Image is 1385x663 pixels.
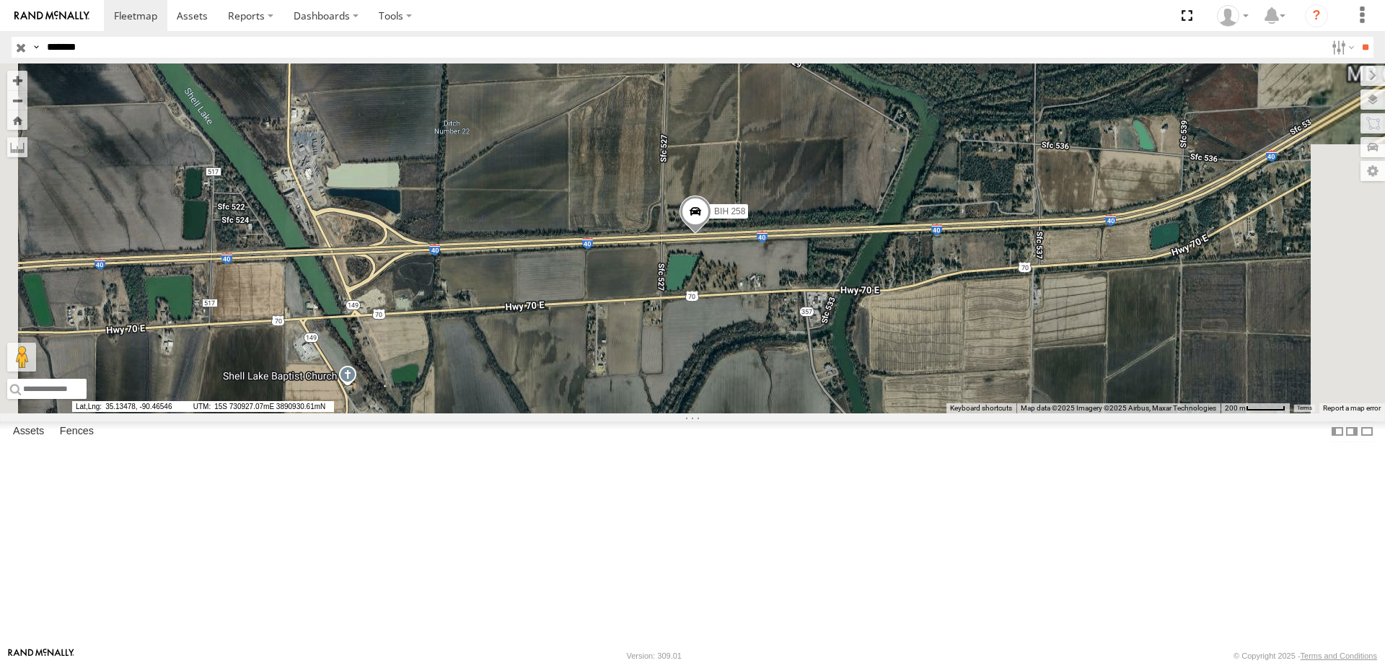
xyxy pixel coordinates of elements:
span: 200 m [1225,404,1246,412]
span: 15S 730927.07mE 3890930.61mN [190,401,334,412]
span: 35.13478, -90.46546 [72,401,188,412]
button: Zoom Home [7,110,27,130]
span: Map data ©2025 Imagery ©2025 Airbus, Maxar Technologies [1021,404,1216,412]
label: Measure [7,137,27,157]
label: Hide Summary Table [1360,421,1374,442]
label: Dock Summary Table to the Left [1330,421,1345,442]
a: Report a map error [1323,404,1381,412]
label: Assets [6,421,51,442]
a: Visit our Website [8,649,74,663]
div: Version: 309.01 [627,651,682,660]
label: Fences [53,421,101,442]
button: Keyboard shortcuts [950,403,1012,413]
a: Terms and Conditions [1301,651,1377,660]
img: rand-logo.svg [14,11,89,21]
div: Nele . [1212,5,1254,27]
label: Dock Summary Table to the Right [1345,421,1359,442]
div: © Copyright 2025 - [1234,651,1377,660]
button: Map Scale: 200 m per 51 pixels [1221,403,1290,413]
span: BIH 258 [714,206,745,216]
button: Zoom in [7,71,27,90]
label: Map Settings [1360,161,1385,181]
button: Zoom out [7,90,27,110]
label: Search Query [30,37,42,58]
a: Terms (opens in new tab) [1297,405,1312,411]
i: ? [1305,4,1328,27]
label: Search Filter Options [1326,37,1357,58]
button: Drag Pegman onto the map to open Street View [7,343,36,372]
